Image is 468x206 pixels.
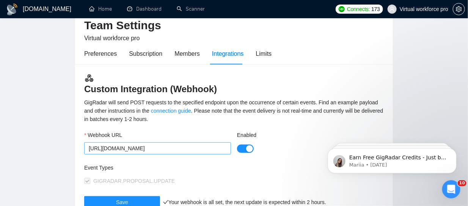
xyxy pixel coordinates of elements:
[93,178,175,184] span: GIGRADAR.PROPOSAL.UPDATE
[212,49,244,58] div: Integrations
[442,180,460,198] iframe: Intercom live chat
[84,18,384,33] h2: Team Settings
[163,199,326,205] span: Your webhook is all set, the next update is expected within 2 hours.
[316,132,468,186] iframe: Intercom notifications message
[458,180,466,186] span: 10
[84,131,122,139] label: Webhook URL
[347,5,370,13] span: Connects:
[84,98,384,123] div: GigRadar will send POST requests to the specified endpoint upon the occurrence of certain events....
[151,108,191,114] a: connection guide
[6,3,18,16] img: logo
[84,73,384,95] h3: Custom Integration (Webhook)
[174,49,200,58] div: Members
[127,6,162,12] a: dashboardDashboard
[256,49,272,58] div: Limits
[84,73,94,83] img: webhook.3a52c8ec.svg
[84,142,231,154] input: Webhook URL
[129,49,162,58] div: Subscription
[339,6,345,12] img: upwork-logo.png
[371,5,380,13] span: 173
[453,6,465,12] a: setting
[237,131,256,139] label: Enabled
[84,49,117,58] div: Preferences
[177,6,205,12] a: searchScanner
[89,6,112,12] a: homeHome
[389,6,395,12] span: user
[163,200,168,205] span: check
[453,3,465,15] button: setting
[84,35,140,41] span: Virtual workforce pro
[237,145,254,153] button: Enabled
[84,164,113,172] label: Event Types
